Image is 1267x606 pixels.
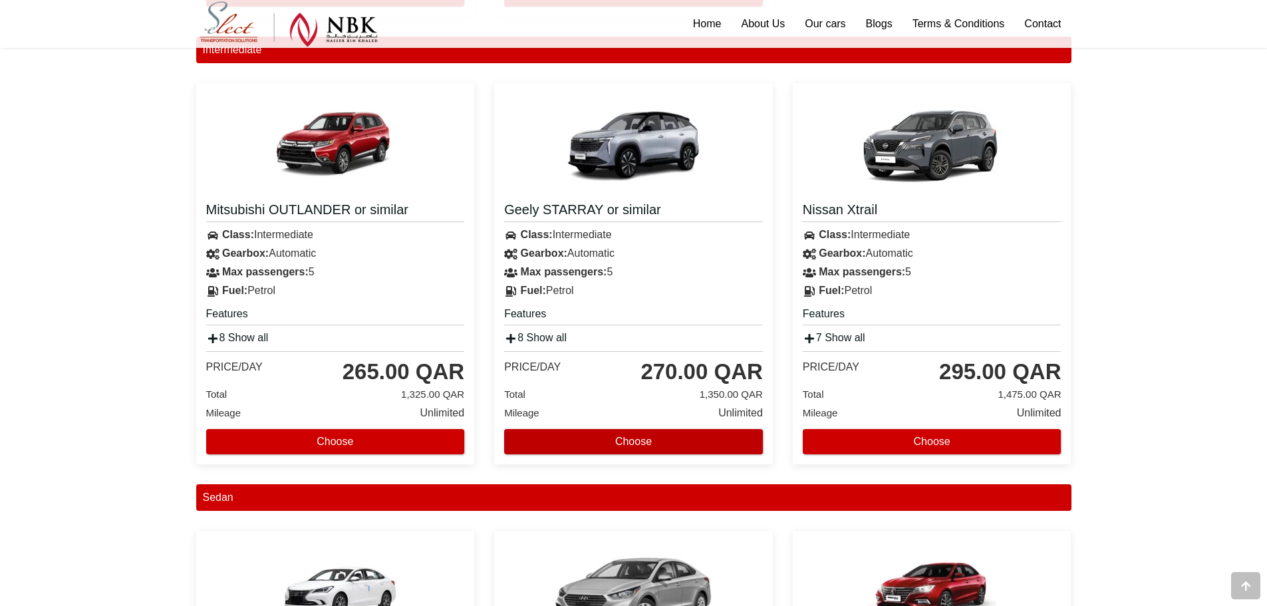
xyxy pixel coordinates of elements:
[196,226,475,244] div: Intermediate
[803,407,838,418] span: Mileage
[1231,572,1260,599] div: Go to top
[222,285,247,296] strong: Fuel:
[196,484,1071,511] div: Sedan
[803,361,859,374] div: Price/day
[700,385,763,404] span: 1,350.00 QAR
[206,332,269,343] a: 8 Show all
[196,244,475,263] div: Automatic
[819,229,851,240] strong: Class:
[819,285,844,296] strong: Fuel:
[206,407,241,418] span: Mileage
[222,247,269,259] strong: Gearbox:
[803,388,824,400] span: Total
[255,93,415,193] img: Mitsubishi OUTLANDER or similar
[420,404,464,422] span: Unlimited
[196,263,475,281] div: 5
[494,226,773,244] div: Intermediate
[504,307,763,325] h5: Features
[504,201,763,222] a: Geely STARRAY or similar
[504,429,763,454] button: Choose
[803,307,1061,325] h5: Features
[521,285,546,296] strong: Fuel:
[793,281,1071,300] div: Petrol
[504,388,525,400] span: Total
[222,229,254,240] strong: Class:
[504,407,539,418] span: Mileage
[494,263,773,281] div: 5
[521,229,553,240] strong: Class:
[803,332,865,343] a: 7 Show all
[196,37,1071,63] div: Intermediate
[222,266,309,277] strong: Max passengers:
[206,307,465,325] h5: Features
[998,385,1061,404] span: 1,475.00 QAR
[521,266,607,277] strong: Max passengers:
[553,93,713,193] img: Geely STARRAY or similar
[206,201,465,222] a: Mitsubishi OUTLANDER or similar
[504,361,561,374] div: Price/day
[200,1,378,47] img: Select Rent a Car
[640,359,762,385] div: 270.00 QAR
[793,263,1071,281] div: 5
[803,201,1061,222] a: Nissan Xtrail
[852,93,1012,193] img: Nissan Xtrail
[494,244,773,263] div: Automatic
[793,244,1071,263] div: Automatic
[718,404,763,422] span: Unlimited
[819,247,865,259] strong: Gearbox:
[494,281,773,300] div: Petrol
[803,429,1061,454] button: Choose
[939,359,1061,385] div: 295.00 QAR
[206,429,465,454] button: Choose
[196,281,475,300] div: Petrol
[401,385,464,404] span: 1,325.00 QAR
[819,266,905,277] strong: Max passengers:
[793,226,1071,244] div: Intermediate
[343,359,464,385] div: 265.00 QAR
[521,247,567,259] strong: Gearbox:
[504,332,567,343] a: 8 Show all
[206,388,227,400] span: Total
[1017,404,1061,422] span: Unlimited
[206,361,263,374] div: Price/day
